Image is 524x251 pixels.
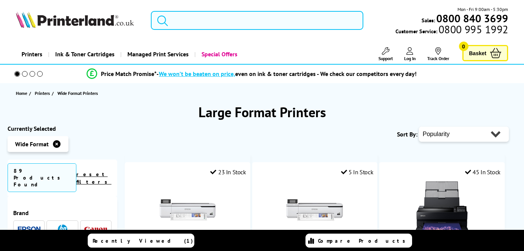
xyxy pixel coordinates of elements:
[93,237,193,244] span: Recently Viewed (1)
[194,45,243,64] a: Special Offers
[378,47,393,61] a: Support
[286,181,343,238] img: Epson SureColor SC-T3100N
[16,11,141,29] a: Printerland Logo
[15,140,49,148] span: Wide Format
[120,45,194,64] a: Managed Print Services
[101,70,157,77] span: Price Match Promise*
[35,89,52,97] a: Printers
[4,67,499,81] li: modal_Promise
[13,209,112,217] div: Brand
[457,6,508,13] span: Mon - Fri 9:00am - 5:30pm
[57,90,98,96] span: Wide Format Printers
[84,227,107,232] img: Canon
[18,225,40,234] a: Epson
[414,181,470,238] img: Epson SureColor SC-P900
[48,45,120,64] a: Ink & Toner Cartridges
[159,181,216,238] img: Epson SureColor SC-T2100
[159,70,235,77] span: We won’t be beaten on price,
[88,234,194,248] a: Recently Viewed (1)
[462,45,508,61] a: Basket 0
[469,48,487,58] span: Basket
[51,225,74,234] a: HP
[55,45,115,64] span: Ink & Toner Cartridges
[437,26,508,33] span: 0800 995 1992
[435,15,508,22] a: 0800 840 3699
[16,11,134,28] img: Printerland Logo
[84,225,107,234] a: Canon
[395,26,508,35] span: Customer Service:
[422,17,435,24] span: Sales:
[459,42,468,51] span: 0
[436,11,508,25] b: 0800 840 3699
[341,168,374,176] div: 5 In Stock
[18,226,40,232] img: Epson
[16,89,29,97] a: Home
[8,103,516,121] h1: Large Format Printers
[157,70,417,77] div: - even on ink & toner cartridges - We check our competitors every day!
[378,56,393,61] span: Support
[210,168,246,176] div: 23 In Stock
[8,163,76,192] span: 89 Products Found
[318,237,409,244] span: Compare Products
[404,56,416,61] span: Log In
[427,47,449,61] a: Track Order
[465,168,501,176] div: 45 In Stock
[16,45,48,64] a: Printers
[397,130,417,138] span: Sort By:
[76,171,112,185] a: reset filters
[58,225,67,234] img: HP
[8,125,117,132] div: Currently Selected
[35,89,50,97] span: Printers
[404,47,416,61] a: Log In
[305,234,412,248] a: Compare Products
